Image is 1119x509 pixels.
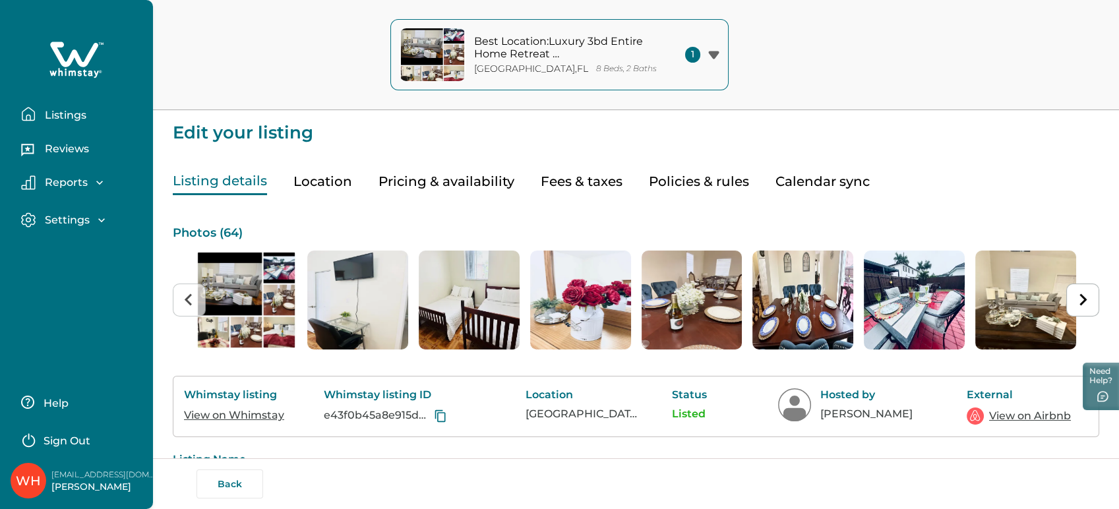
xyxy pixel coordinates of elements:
p: [EMAIL_ADDRESS][DOMAIN_NAME] [51,468,157,481]
li: 3 of 64 [419,251,520,349]
p: Edit your listing [173,110,1099,142]
p: Whimstay listing [184,388,289,402]
p: [PERSON_NAME] [820,407,932,421]
li: 1 of 64 [196,251,297,349]
button: Reports [21,175,142,190]
p: Listing Name [173,453,1099,466]
p: Reports [41,176,88,189]
button: Location [293,168,352,195]
li: 4 of 64 [530,251,631,349]
button: Listing details [173,168,267,195]
button: property-coverBest Location:Luxury 3bd Entire Home Retreat [GEOGRAPHIC_DATA][GEOGRAPHIC_DATA],FL8... [390,19,729,90]
img: list-photos [864,251,965,349]
p: External [967,388,1072,402]
button: Fees & taxes [541,168,622,195]
p: [GEOGRAPHIC_DATA], [GEOGRAPHIC_DATA], [GEOGRAPHIC_DATA] [526,407,638,421]
img: list-photos [307,251,408,349]
p: Status [672,388,744,402]
p: Sign Out [44,434,90,448]
img: list-photos [530,251,631,349]
p: Best Location:Luxury 3bd Entire Home Retreat [GEOGRAPHIC_DATA] [474,35,652,61]
img: list-photos [419,251,520,349]
button: Help [21,389,138,415]
button: Settings [21,212,142,227]
p: Help [40,397,69,410]
button: Reviews [21,138,142,164]
a: View on Airbnb [989,408,1071,424]
p: Photos ( 64 ) [173,227,1099,240]
button: Back [197,469,263,498]
p: Settings [41,214,90,227]
span: 1 [685,47,700,63]
button: Calendar sync [775,168,870,195]
li: 6 of 64 [752,251,853,349]
button: Next slide [1066,284,1099,316]
p: 8 Beds, 2 Baths [596,64,657,74]
p: Listed [672,407,744,421]
p: Location [526,388,638,402]
a: View on Whimstay [184,409,284,421]
img: list-photos [196,251,297,349]
p: Whimstay listing ID [324,388,492,402]
p: Hosted by [820,388,932,402]
button: Pricing & availability [378,168,514,195]
button: Sign Out [21,426,138,452]
li: 8 of 64 [975,251,1076,349]
p: [PERSON_NAME] [51,481,157,494]
p: e43f0b45a8e915d685587c1c52599686 [324,409,431,422]
button: Previous slide [173,284,206,316]
img: list-photos [752,251,853,349]
p: [GEOGRAPHIC_DATA] , FL [474,63,588,75]
li: 5 of 64 [642,251,742,349]
img: list-photos [975,251,1076,349]
li: 7 of 64 [864,251,965,349]
p: Reviews [41,142,89,156]
li: 2 of 64 [307,251,408,349]
img: property-cover [400,28,466,81]
img: list-photos [642,251,742,349]
button: Listings [21,101,142,127]
button: Policies & rules [649,168,749,195]
p: Listings [41,109,86,122]
div: Whimstay Host [16,465,41,496]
